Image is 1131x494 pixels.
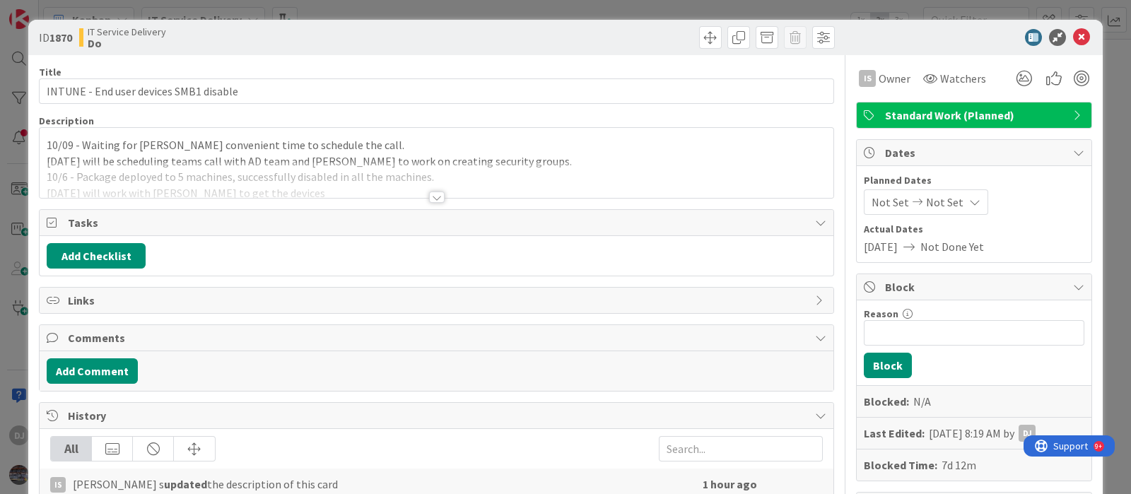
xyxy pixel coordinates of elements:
[71,6,78,17] div: 9+
[913,393,931,410] div: N/A
[940,70,986,87] span: Watchers
[859,70,876,87] div: Is
[88,37,166,49] b: Do
[926,194,963,211] span: Not Set
[39,78,834,104] input: type card name here...
[885,144,1066,161] span: Dates
[50,477,66,493] div: Is
[39,114,94,127] span: Description
[864,238,898,255] span: [DATE]
[885,107,1066,124] span: Standard Work (Planned)
[659,436,823,461] input: Search...
[47,358,138,384] button: Add Comment
[879,70,910,87] span: Owner
[864,173,1084,188] span: Planned Dates
[68,214,808,231] span: Tasks
[49,30,72,45] b: 1870
[30,2,64,19] span: Support
[68,329,808,346] span: Comments
[39,66,61,78] label: Title
[51,437,92,461] div: All
[929,425,1036,442] div: [DATE] 8:19 AM by
[920,238,984,255] span: Not Done Yet
[864,457,937,474] b: Blocked Time:
[47,137,826,153] p: 10/09 - Waiting for [PERSON_NAME] convenient time to schedule the call.
[942,457,976,474] div: 7d 12m
[47,153,826,170] p: [DATE] will be scheduling teams call with AD team and [PERSON_NAME] to work on creating security ...
[1019,425,1036,442] div: DJ
[47,243,146,269] button: Add Checklist
[68,292,808,309] span: Links
[872,194,909,211] span: Not Set
[864,307,898,320] label: Reason
[864,425,925,442] b: Last Edited:
[703,477,757,491] b: 1 hour ago
[88,26,166,37] span: IT Service Delivery
[864,393,909,410] b: Blocked:
[864,353,912,378] button: Block
[68,407,808,424] span: History
[885,278,1066,295] span: Block
[164,477,207,491] b: updated
[39,29,72,46] span: ID
[864,222,1084,237] span: Actual Dates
